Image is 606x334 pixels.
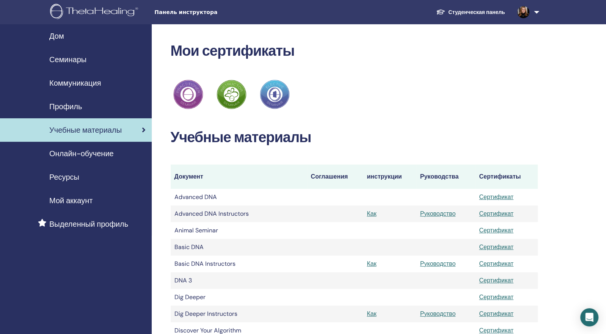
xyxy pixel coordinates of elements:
td: Dig Deeper Instructors [171,306,307,322]
th: Руководства [416,165,476,189]
a: Руководство [420,310,456,318]
a: Сертификат [479,293,513,301]
a: Сертификат [479,243,513,251]
td: Advanced DNA Instructors [171,205,307,222]
img: graduation-cap-white.svg [436,9,445,15]
span: Выделенный профиль [49,218,128,230]
h2: Мои сертификаты [171,42,538,60]
td: Basic DNA Instructors [171,256,307,272]
a: Сертификат [479,310,513,318]
span: Панель инструктора [154,8,268,16]
div: Open Intercom Messenger [580,308,598,326]
td: Basic DNA [171,239,307,256]
a: Руководство [420,210,456,218]
a: Сертификат [479,226,513,234]
span: Онлайн-обучение [49,148,114,159]
span: Профиль [49,101,82,112]
img: Practitioner [260,80,289,109]
a: Студенческая панель [430,5,511,19]
span: Коммуникация [49,77,101,89]
span: Ресурсы [49,171,79,183]
a: Как [367,260,376,268]
span: Семинары [49,54,86,65]
td: DNA 3 [171,272,307,289]
h2: Учебные материалы [171,129,538,146]
img: default.jpg [517,6,529,18]
span: Учебные материалы [49,124,122,136]
th: инструкции [363,165,416,189]
td: Animal Seminar [171,222,307,239]
a: Сертификат [479,210,513,218]
td: Advanced DNA [171,189,307,205]
span: Мой аккаунт [49,195,93,206]
img: logo.png [50,4,141,21]
a: Как [367,310,376,318]
a: Сертификат [479,193,513,201]
a: Как [367,210,376,218]
td: Dig Deeper [171,289,307,306]
span: Дом [49,30,64,42]
a: Сертификат [479,260,513,268]
th: Соглашения [307,165,363,189]
a: Сертификат [479,276,513,284]
th: Сертификаты [475,165,538,189]
th: Документ [171,165,307,189]
img: Practitioner [217,80,246,109]
a: Руководство [420,260,456,268]
img: Practitioner [173,80,203,109]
